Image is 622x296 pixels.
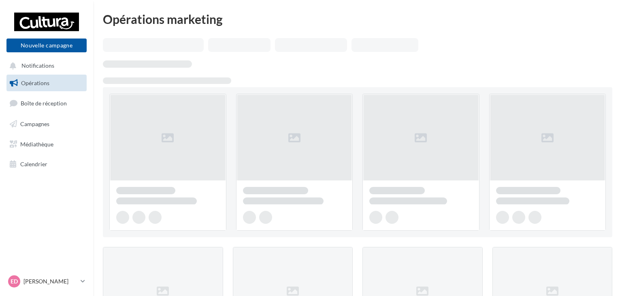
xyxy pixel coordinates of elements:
span: Boîte de réception [21,100,67,107]
span: Médiathèque [20,140,53,147]
a: Médiathèque [5,136,88,153]
span: Campagnes [20,120,49,127]
a: Calendrier [5,156,88,173]
a: Opérations [5,75,88,92]
span: ED [11,277,18,285]
p: [PERSON_NAME] [23,277,77,285]
span: Notifications [21,62,54,69]
a: Campagnes [5,116,88,133]
button: Nouvelle campagne [6,39,87,52]
span: Calendrier [20,161,47,167]
a: ED [PERSON_NAME] [6,274,87,289]
div: Opérations marketing [103,13,612,25]
span: Opérations [21,79,49,86]
a: Boîte de réception [5,94,88,112]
